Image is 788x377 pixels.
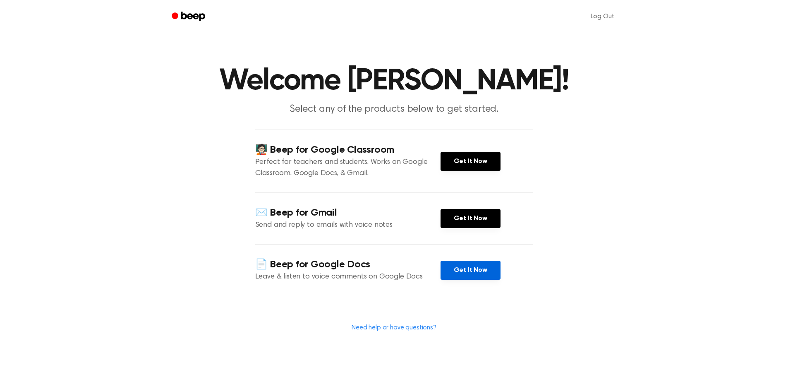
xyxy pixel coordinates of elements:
[255,206,441,220] h4: ✉️ Beep for Gmail
[441,209,501,228] a: Get It Now
[182,66,606,96] h1: Welcome [PERSON_NAME]!
[582,7,623,26] a: Log Out
[166,9,213,25] a: Beep
[352,324,436,331] a: Need help or have questions?
[255,157,441,179] p: Perfect for teachers and students. Works on Google Classroom, Google Docs, & Gmail.
[441,152,501,171] a: Get It Now
[255,258,441,271] h4: 📄 Beep for Google Docs
[255,271,441,283] p: Leave & listen to voice comments on Google Docs
[235,103,553,116] p: Select any of the products below to get started.
[255,143,441,157] h4: 🧑🏻‍🏫 Beep for Google Classroom
[255,220,441,231] p: Send and reply to emails with voice notes
[441,261,501,280] a: Get It Now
